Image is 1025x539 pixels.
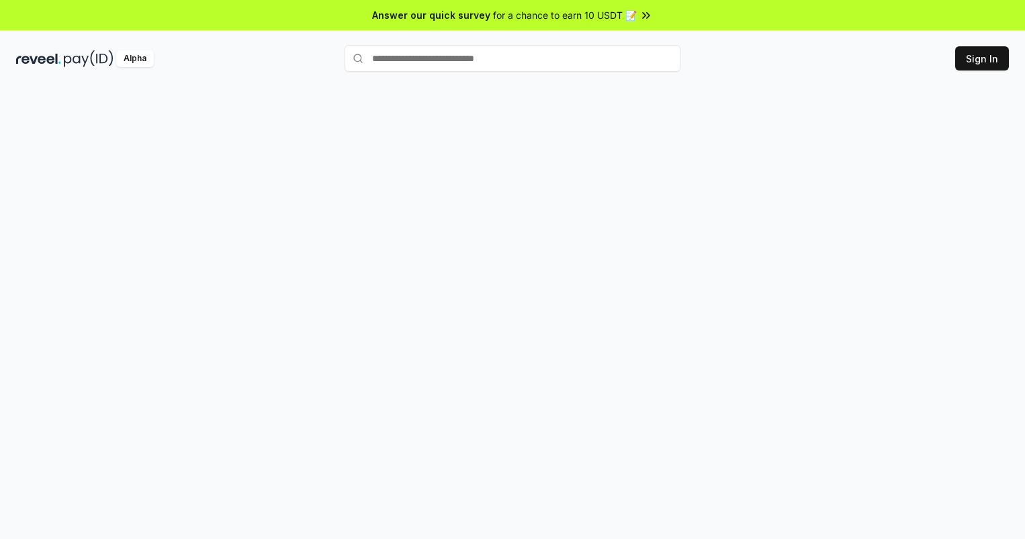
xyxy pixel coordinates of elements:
span: Answer our quick survey [372,8,490,22]
button: Sign In [955,46,1009,70]
span: for a chance to earn 10 USDT 📝 [493,8,637,22]
img: reveel_dark [16,50,61,67]
div: Alpha [116,50,154,67]
img: pay_id [64,50,114,67]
